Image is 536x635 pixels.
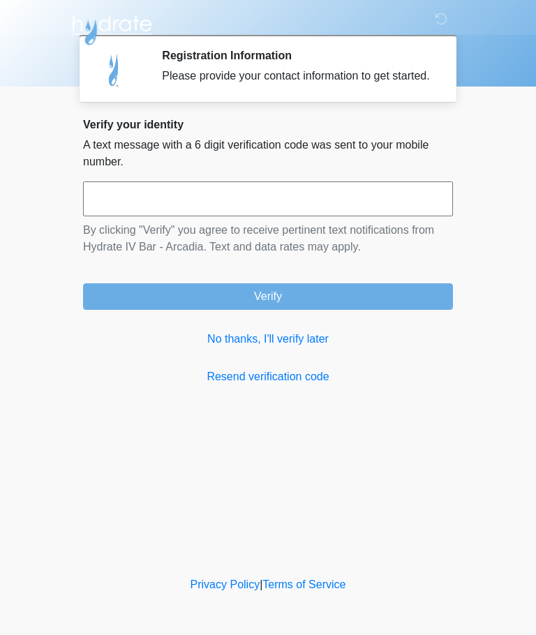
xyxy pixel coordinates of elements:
a: | [260,578,262,590]
h2: Verify your identity [83,118,453,131]
a: Privacy Policy [191,578,260,590]
button: Verify [83,283,453,310]
img: Agent Avatar [94,49,135,91]
a: Terms of Service [262,578,345,590]
div: Please provide your contact information to get started. [162,68,432,84]
p: By clicking "Verify" you agree to receive pertinent text notifications from Hydrate IV Bar - Arca... [83,222,453,255]
a: Resend verification code [83,368,453,385]
a: No thanks, I'll verify later [83,331,453,348]
img: Hydrate IV Bar - Arcadia Logo [69,10,154,46]
p: A text message with a 6 digit verification code was sent to your mobile number. [83,137,453,170]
